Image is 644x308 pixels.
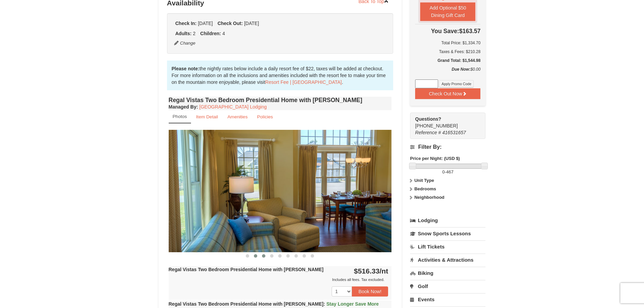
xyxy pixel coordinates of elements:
strong: Adults: [175,31,192,36]
span: 4 [222,31,225,36]
strong: $516.33 [354,267,388,275]
a: Snow Sports Lessons [410,227,485,240]
a: Item Detail [192,110,222,123]
span: [DATE] [198,21,213,26]
button: Apply Promo Code [439,80,474,88]
span: [PHONE_NUMBER] [415,116,473,128]
span: 2 [193,31,196,36]
label: - [410,169,485,175]
span: 416531657 [442,130,466,135]
span: Managed By [169,104,196,110]
div: the nightly rates below include a daily resort fee of $22, taxes will be added at checkout. For m... [167,61,393,90]
strong: Please note: [172,66,199,71]
div: Includes all fees. Tax excluded. [169,276,388,283]
button: Book Now! [352,286,388,297]
span: /nt [380,267,388,275]
strong: : [169,104,198,110]
a: Lodging [410,214,485,227]
div: Taxes & Fees: $210.28 [415,48,480,55]
h4: $163.57 [415,28,480,34]
strong: Children: [200,31,221,36]
strong: Regal Vistas Two Bedroom Presidential Home with [PERSON_NAME] [169,267,324,272]
strong: Price per Night: (USD $) [410,156,460,161]
strong: Neighborhood [414,195,445,200]
span: 0 [442,169,445,174]
h5: Grand Total: $1,544.98 [415,57,480,64]
strong: Check In: [175,21,197,26]
button: Add Optional $50 Dining Gift Card [420,2,475,21]
strong: Due Now: [452,67,470,72]
button: Change [174,40,196,47]
h4: Filter By: [410,144,485,150]
img: 18876286-48-7d589513.jpg [169,130,392,252]
strong: Check Out: [217,21,243,26]
a: Policies [253,110,277,123]
a: Golf [410,280,485,292]
a: Photos [169,110,191,123]
a: Amenities [223,110,252,123]
span: : [324,301,325,307]
a: Activities & Attractions [410,254,485,266]
small: Photos [173,114,187,119]
a: Events [410,293,485,306]
a: Lift Tickets [410,240,485,253]
small: Item Detail [196,114,218,119]
span: 467 [446,169,454,174]
a: Resort Fee | [GEOGRAPHIC_DATA] [265,79,342,85]
h4: Regal Vistas Two Bedroom Presidential Home with [PERSON_NAME] [169,97,392,103]
button: Check Out Now [415,88,480,99]
span: Stay Longer Save More [327,301,379,307]
div: $0.00 [415,66,480,79]
a: [GEOGRAPHIC_DATA] Lodging [199,104,267,110]
small: Policies [257,114,273,119]
span: Reference # [415,130,441,135]
span: [DATE] [244,21,259,26]
a: Biking [410,267,485,279]
strong: Regal Vistas Two Bedroom Presidential Home with [PERSON_NAME] [169,301,379,307]
strong: Unit Type [414,178,434,183]
small: Amenities [228,114,248,119]
strong: Bedrooms [414,186,436,191]
h6: Total Price: $1,334.70 [415,40,480,46]
strong: Questions? [415,116,441,122]
span: You Save: [431,28,459,34]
